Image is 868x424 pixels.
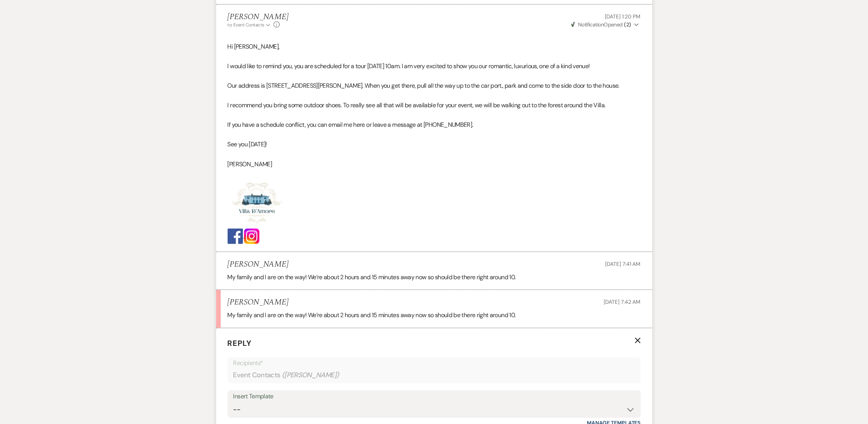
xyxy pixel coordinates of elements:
h5: [PERSON_NAME] [228,298,288,307]
p: Our address is [STREET_ADDRESS][PERSON_NAME]. When you get there, pull all the way up to the car ... [228,81,641,91]
p: I recommend you bring some outdoor shoes. To really see all that will be available for your event... [228,100,641,110]
p: I would like to remind you, you are scheduled for a tour [DATE] 10am. I am very excited to show y... [228,61,641,71]
span: [DATE] 7:42 AM [604,298,640,305]
span: [DATE] 1:20 PM [605,13,640,20]
span: Opened [571,21,631,28]
strong: ( 2 ) [624,21,631,28]
img: images.jpg [244,229,259,244]
h5: [PERSON_NAME] [228,12,288,22]
p: See you [DATE]! [228,139,641,149]
p: If you have a schedule conflict, you can email me here or leave a message at [PHONE_NUMBER]. [228,120,641,130]
span: to: Event Contacts [228,22,264,28]
div: Insert Template [233,391,635,402]
button: to: Event Contacts [228,21,272,28]
span: Notification [578,21,604,28]
span: [DATE] 7:41 AM [605,260,640,267]
p: Hi [PERSON_NAME], [228,42,641,52]
p: [PERSON_NAME] [228,159,641,169]
p: Recipients* [233,358,635,368]
img: Screenshot 2025-01-23 at 12.29.24 PM.png [228,179,285,229]
img: Facebook_logo_(square).png [228,229,243,244]
span: Reply [228,338,252,348]
h5: [PERSON_NAME] [228,260,288,269]
div: Event Contacts [233,368,635,383]
p: My family and I are on the way! We’re about 2 hours and 15 minutes away now so should be there ri... [228,272,641,282]
button: NotificationOpened (2) [570,21,641,29]
span: ( [PERSON_NAME] ) [282,370,339,380]
p: My family and I are on the way! We’re about 2 hours and 15 minutes away now so should be there ri... [228,310,641,320]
